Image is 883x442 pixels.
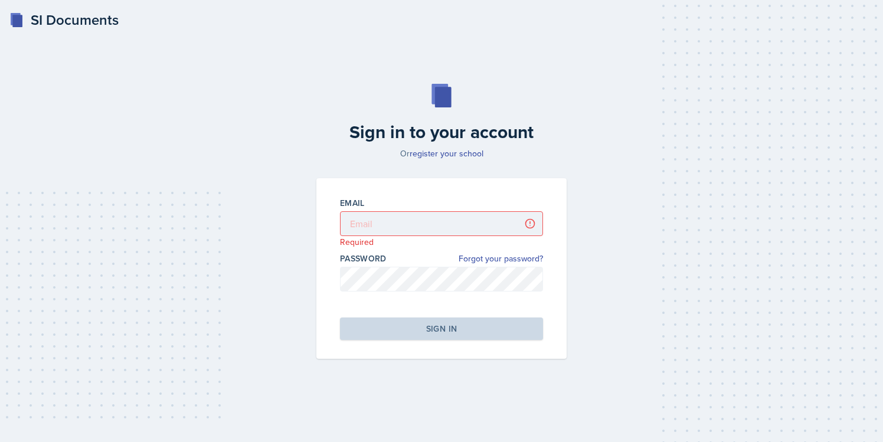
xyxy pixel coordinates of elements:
p: Required [340,236,543,248]
label: Email [340,197,365,209]
a: Forgot your password? [459,253,543,265]
h2: Sign in to your account [309,122,574,143]
a: SI Documents [9,9,119,31]
p: Or [309,148,574,159]
label: Password [340,253,387,264]
input: Email [340,211,543,236]
div: Sign in [426,323,457,335]
button: Sign in [340,317,543,340]
a: register your school [410,148,483,159]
